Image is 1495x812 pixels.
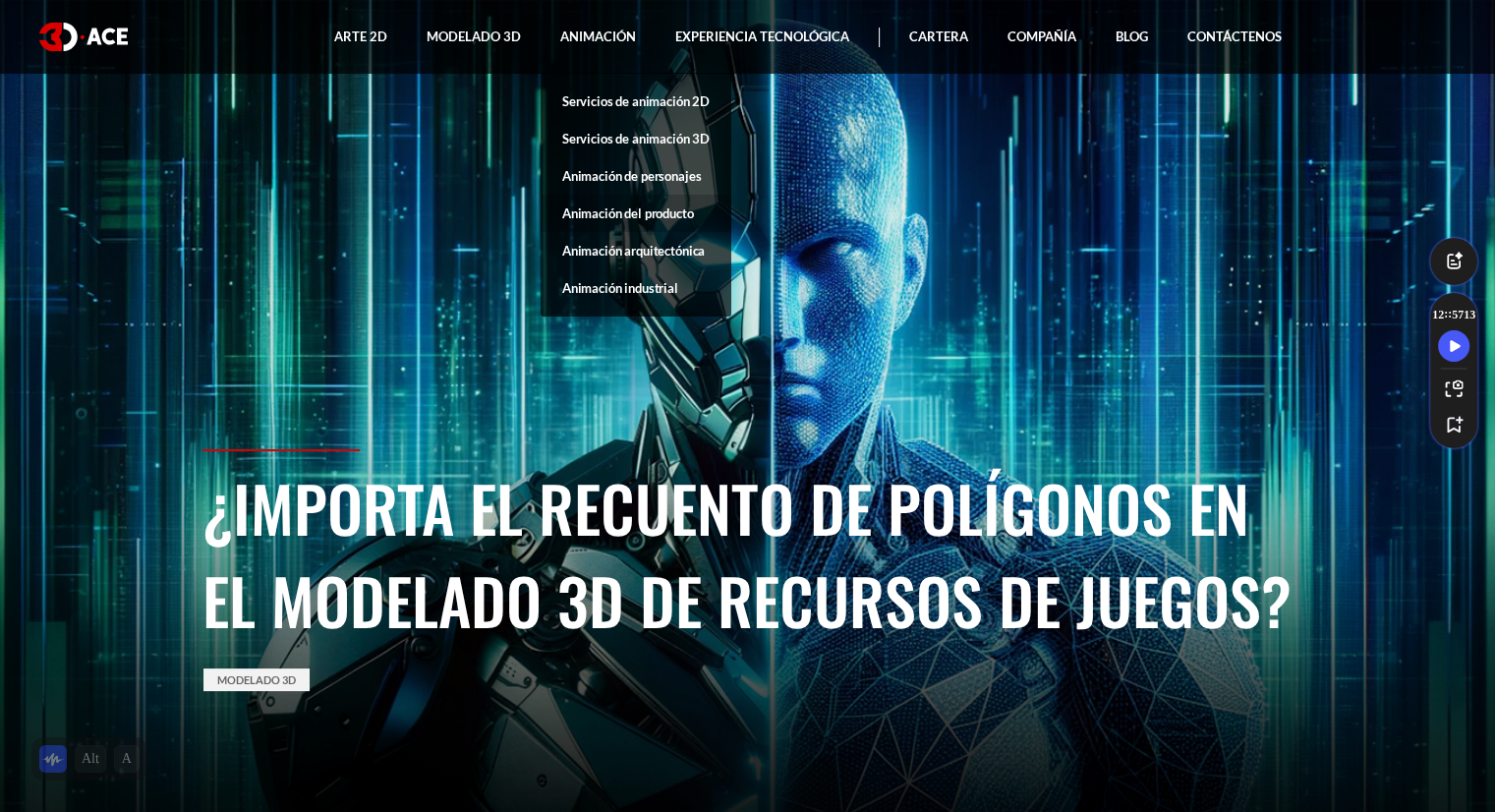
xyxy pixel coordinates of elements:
[39,23,128,51] img: logotipo blanco
[541,195,731,232] a: Animación del producto
[562,280,678,296] font: Animación industrial
[1187,29,1282,44] font: Contáctenos
[560,29,636,44] font: Animación
[541,269,731,307] a: Animación industrial
[675,29,849,44] font: Experiencia tecnológica
[427,29,521,44] font: Modelado 3D
[203,668,310,691] a: Modelado 3D
[334,29,387,44] font: Arte 2D
[562,243,705,259] font: Animación arquitectónica
[1007,29,1076,44] font: Compañía
[202,461,1292,646] font: ¿Importa el recuento de polígonos en el modelado 3D de recursos de juegos?
[541,120,731,157] a: Servicios de animación 3D
[562,131,710,146] font: Servicios de animación 3D
[562,168,702,184] font: Animación de personajes
[562,205,694,221] font: Animación del producto
[541,157,731,195] a: Animación de personajes
[562,93,710,109] font: Servicios de animación 2D
[541,83,731,120] a: Servicios de animación 2D
[1116,29,1148,44] font: Blog
[541,232,731,269] a: Animación arquitectónica
[909,29,968,44] font: Cartera
[217,673,296,686] font: Modelado 3D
